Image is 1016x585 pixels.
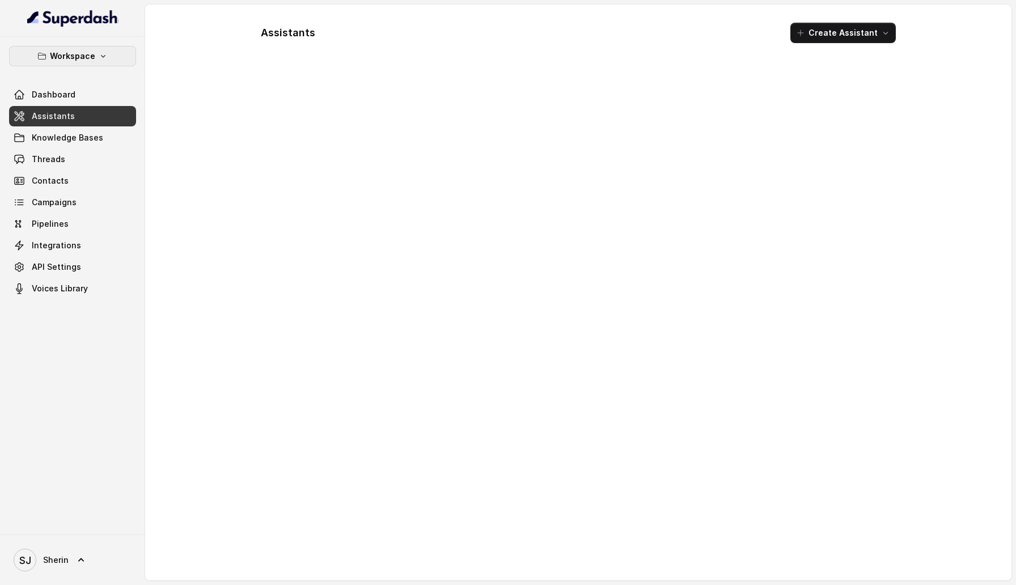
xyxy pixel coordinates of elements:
span: Sherin [43,554,69,566]
span: Integrations [32,240,81,251]
a: Sherin [9,544,136,576]
span: Contacts [32,175,69,186]
span: Pipelines [32,218,69,230]
a: Campaigns [9,192,136,213]
span: Assistants [32,111,75,122]
a: Assistants [9,106,136,126]
a: Contacts [9,171,136,191]
span: Threads [32,154,65,165]
img: light.svg [27,9,118,27]
p: Workspace [50,49,95,63]
button: Create Assistant [790,23,896,43]
span: Knowledge Bases [32,132,103,143]
a: Dashboard [9,84,136,105]
span: Voices Library [32,283,88,294]
span: Dashboard [32,89,75,100]
h1: Assistants [261,24,315,42]
a: Threads [9,149,136,169]
text: SJ [19,554,31,566]
a: Knowledge Bases [9,128,136,148]
a: Voices Library [9,278,136,299]
span: API Settings [32,261,81,273]
span: Campaigns [32,197,77,208]
a: Pipelines [9,214,136,234]
a: Integrations [9,235,136,256]
button: Workspace [9,46,136,66]
a: API Settings [9,257,136,277]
